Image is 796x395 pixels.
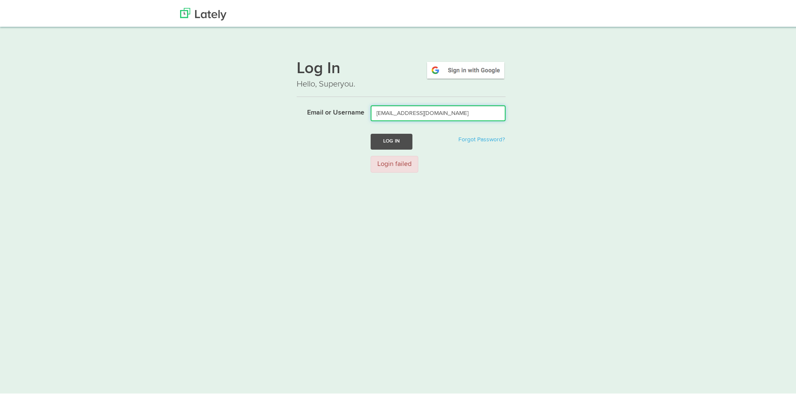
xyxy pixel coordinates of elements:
[458,135,505,141] a: Forgot Password?
[371,154,418,171] div: Login failed
[426,59,506,78] img: google-signin.png
[371,104,506,120] input: Email or Username
[297,59,506,76] h1: Log In
[180,6,226,19] img: Lately
[290,104,364,116] label: Email or Username
[371,132,412,148] button: Log In
[297,76,506,89] p: Hello, Superyou.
